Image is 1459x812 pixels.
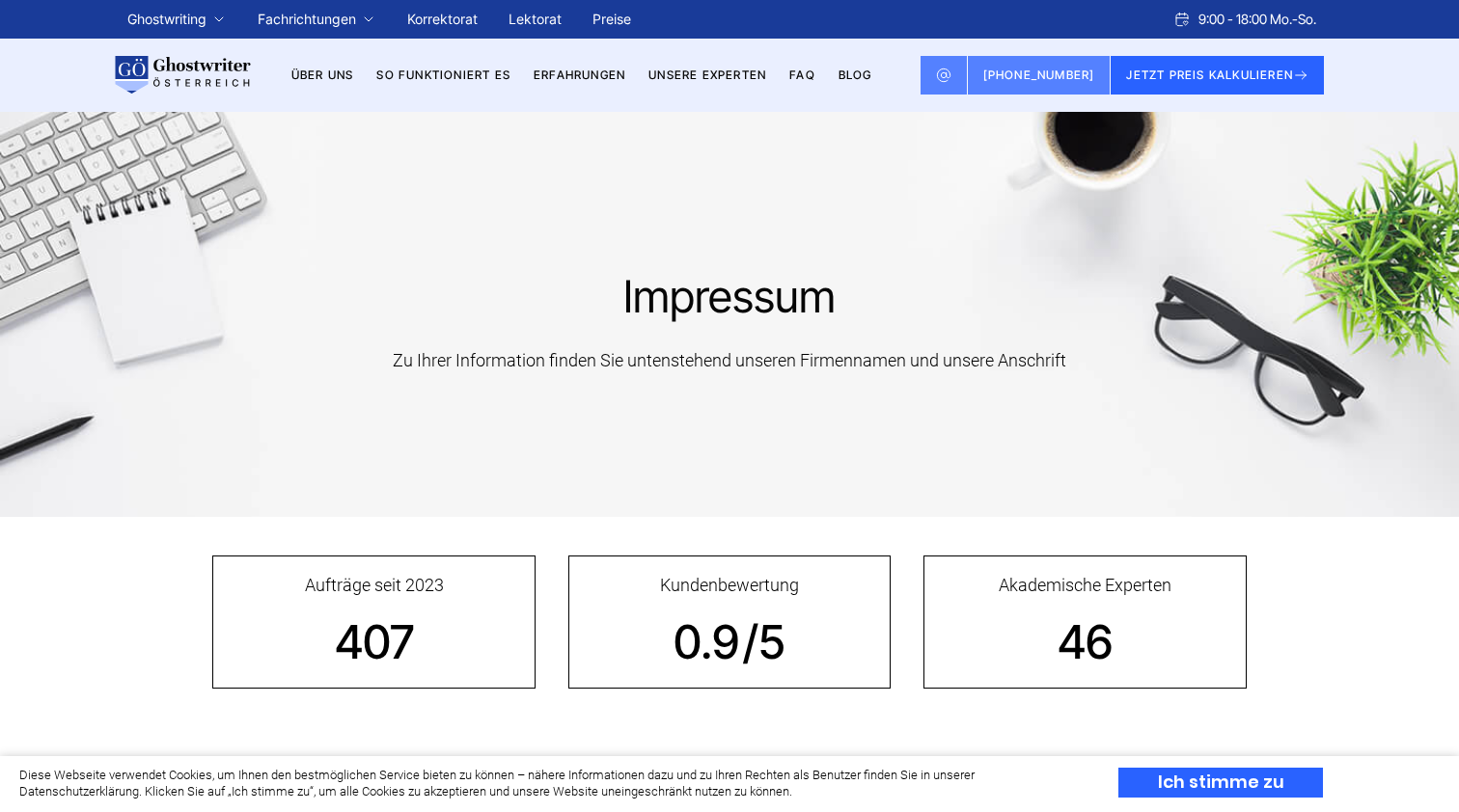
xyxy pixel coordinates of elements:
[579,576,881,596] span: Kundenbewertung
[968,56,1112,95] a: [PHONE_NUMBER]
[407,11,478,27] a: Korrektorat
[127,8,206,31] a: Ghostwriting
[335,613,414,670] strong: 407
[674,613,739,670] strong: 0.9
[1058,613,1113,670] strong: 46
[1111,56,1324,95] button: JETZT PREIS KALKULIEREN
[509,11,562,27] a: Lektorat
[258,8,356,31] a: Fachrichtungen
[1118,768,1323,798] div: Ich stimme zu
[839,68,872,82] a: BLOG
[983,68,1095,82] span: [PHONE_NUMBER]
[1198,8,1316,31] span: 9:00 - 18:00 Mo.-So.
[592,11,631,27] a: Preise
[291,68,354,82] a: Über uns
[384,274,1076,318] h1: Impressum
[384,347,1076,375] div: Zu Ihrer Information finden Sie untenstehend unseren Firmennamen und unsere Anschrift
[376,68,510,82] a: So funktioniert es
[534,68,625,82] a: Erfahrungen
[1173,12,1191,27] img: Schedule
[743,613,785,670] strong: /5
[789,68,815,82] a: FAQ
[223,576,525,596] span: Aufträge seit 2023
[648,68,766,82] a: Unsere Experten
[19,768,1085,800] div: Diese Webseite verwendet Cookies, um Ihnen den bestmöglichen Service bieten zu können – nähere In...
[112,56,251,95] img: logo wirschreiben
[936,68,951,83] img: Email
[934,576,1236,596] span: Akademische Experten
